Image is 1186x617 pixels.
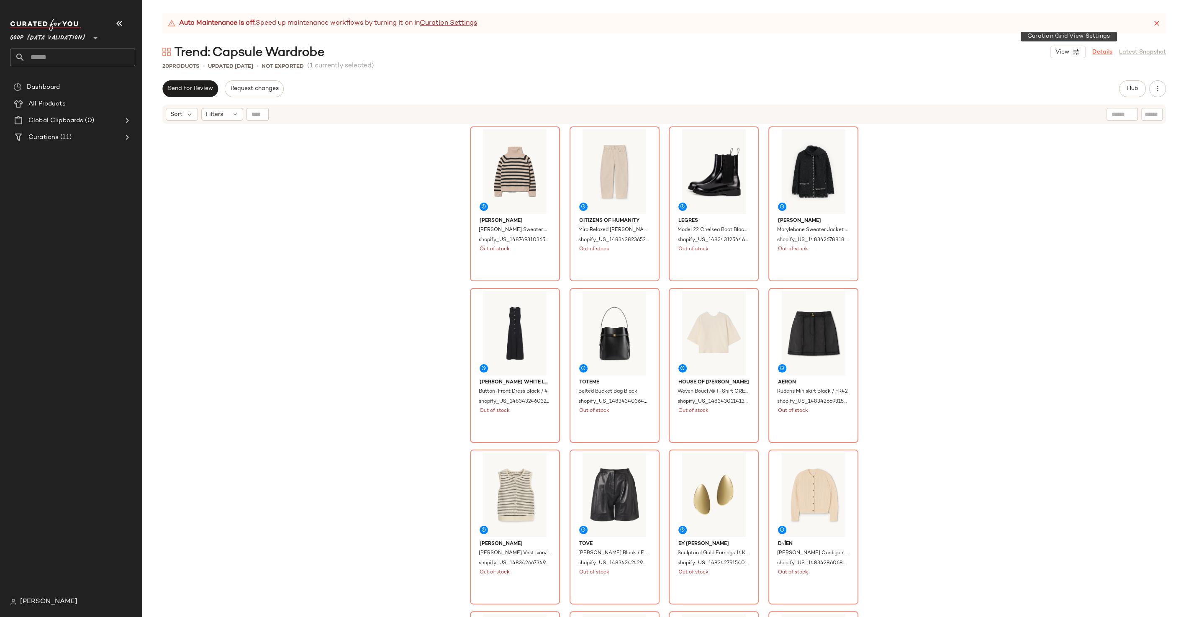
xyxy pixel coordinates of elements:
[28,116,83,126] span: Global Clipboards
[225,80,283,97] button: Request changes
[179,18,256,28] strong: Auto Maintenance is off.
[479,550,549,557] span: [PERSON_NAME] Vest Ivory/Black / L
[28,133,59,142] span: Curations
[1119,80,1146,97] button: Hub
[771,452,855,537] img: 45390_20240926_211150_0.jpg
[578,398,649,406] span: shopify_US_14834340364656_52349276062064
[170,110,182,119] span: Sort
[572,129,657,214] img: 44353_20240829_234241_0.jpg
[480,540,550,548] span: [PERSON_NAME]
[83,116,94,126] span: (0)
[672,452,756,537] img: 44200_20240826_231343_0.jpg
[480,379,550,386] span: [PERSON_NAME] White Label
[778,407,808,415] span: Out of stock
[479,560,549,567] span: shopify_US_14834266734960_52348974825840
[672,291,756,375] img: 42606_20240625_181218_0.jpg
[480,217,550,225] span: [PERSON_NAME]
[678,379,749,386] span: House of [PERSON_NAME]
[10,19,81,31] img: cfy_white_logo.C9jOOHJF.svg
[167,85,213,92] span: Send for Review
[678,407,709,415] span: Out of stock
[678,540,749,548] span: By [PERSON_NAME]
[307,61,374,71] span: (1 currently selected)
[778,569,808,576] span: Out of stock
[678,226,748,234] span: Model 22 Chelsea Boot Black / IT38
[203,62,205,71] span: •
[771,129,855,214] img: 39098_20240221_194232_0.jpg
[479,398,549,406] span: shopify_US_14834324603248_52349222257008
[777,237,848,244] span: shopify_US_14834267881840_52348981018992
[678,237,748,244] span: shopify_US_14834312544624_52349178085744
[480,569,510,576] span: Out of stock
[27,82,60,92] span: Dashboard
[162,80,218,97] button: Send for Review
[1127,85,1138,92] span: Hub
[257,62,258,71] span: •
[1055,49,1069,56] span: View
[420,18,477,28] a: Curation Settings
[206,110,223,119] span: Filters
[579,540,650,548] span: TOVE
[777,388,848,396] span: Rudens Miniskirt Black / FR42
[678,560,748,567] span: shopify_US_14834279154032_52349027320176
[262,62,304,71] p: Not Exported
[678,246,709,253] span: Out of stock
[678,569,709,576] span: Out of stock
[579,407,609,415] span: Out of stock
[778,217,849,225] span: [PERSON_NAME]
[672,129,756,214] img: 40284_20240403_161453_0.jpg
[579,379,650,386] span: Toteme
[162,62,200,71] div: Products
[479,226,549,234] span: [PERSON_NAME] Sweater Parchment/Black Stripe / S
[579,246,609,253] span: Out of stock
[777,560,848,567] span: shopify_US_14834286068080_52501591818608
[167,18,477,28] div: Speed up maintenance workflows by turning it on in
[480,407,510,415] span: Out of stock
[578,560,649,567] span: shopify_US_14834342429040_52349284778352
[59,133,72,142] span: (11)
[10,28,85,44] span: Goop (Data Validation)
[771,291,855,375] img: 39225_20240223_204149_0.jpg
[174,44,324,61] span: Trend: Capsule Wardrobe
[579,569,609,576] span: Out of stock
[20,597,77,607] span: [PERSON_NAME]
[778,540,849,548] span: D√îEN
[10,599,17,605] img: svg%3e
[678,398,748,406] span: shopify_US_14834301141360_52501601878384
[28,99,66,109] span: All Products
[1050,46,1086,58] button: View
[473,129,557,214] img: nililotan_81413-Y347_ParchmentBlackStripe_vi_1.jpg
[479,237,549,244] span: shopify_US_14874931036528_52501638414704
[473,452,557,537] img: 38245_20240123_211206_0.jpg
[572,452,657,537] img: 22806_20210210_014320_53692.jpg
[778,379,849,386] span: AERON
[13,83,22,91] img: svg%3e
[777,550,848,557] span: [PERSON_NAME] Cardigan SEA SALT / M
[777,226,848,234] span: Marylebone Sweater Jacket Charcoal / XS
[208,62,253,71] p: updated [DATE]
[230,85,278,92] span: Request changes
[162,48,171,56] img: svg%3e
[578,388,637,396] span: Belted Bucket Bag Black
[678,217,749,225] span: Legres
[678,388,748,396] span: Woven Boucl√© T-Shirt CREAM WHITE / 38
[479,388,548,396] span: Button-Front Dress Black / 4
[162,64,169,69] span: 20
[1092,48,1112,57] a: Details
[678,550,748,557] span: Sculptural Gold Earrings 14K Gold
[578,237,649,244] span: shopify_US_14834282365296_52501586346352
[777,398,848,406] span: shopify_US_14834266931568_52348975481200
[579,217,650,225] span: Citizens of Humanity
[473,291,557,375] img: 32249_20230509_211235_75619.jpg
[480,246,510,253] span: Out of stock
[778,246,808,253] span: Out of stock
[578,550,649,557] span: [PERSON_NAME] Black / FR42
[572,291,657,375] img: 38571_20240202_221314_0.jpg
[578,226,649,234] span: Miro Relaxed [PERSON_NAME] / 28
